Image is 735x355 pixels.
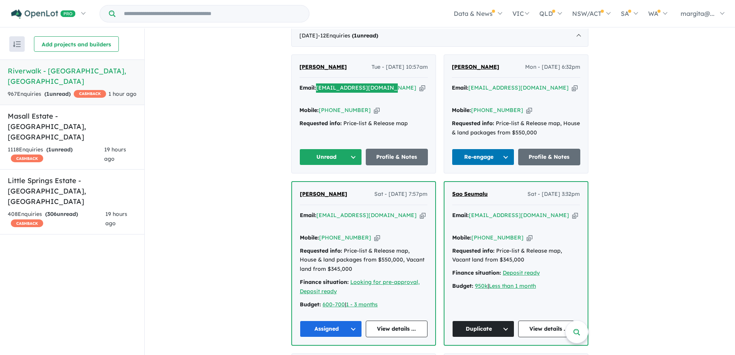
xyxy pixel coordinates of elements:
span: 1 [46,90,49,97]
button: Copy [527,234,532,242]
button: Copy [374,234,380,242]
span: Sao Seumalu [452,190,488,197]
a: Less than 1 month [489,282,536,289]
img: Openlot PRO Logo White [11,9,76,19]
button: Copy [420,211,426,219]
strong: Email: [299,84,316,91]
strong: Requested info: [300,247,342,254]
span: Sat - [DATE] 3:32pm [527,190,580,199]
a: [PERSON_NAME] [299,63,347,72]
div: Price-list & Release map, Vacant land from $345,000 [452,246,580,265]
strong: Requested info: [452,120,494,127]
div: | [300,300,427,309]
a: Profile & Notes [366,149,428,165]
strong: Email: [452,212,469,219]
span: 1 hour ago [108,90,137,97]
strong: ( unread) [46,146,73,153]
a: 950k [475,282,488,289]
div: | [452,282,580,291]
span: margita@... [681,10,715,17]
button: Re-engage [452,149,514,165]
a: Sao Seumalu [452,190,488,199]
button: Duplicate [452,321,514,337]
a: [PERSON_NAME] [300,190,347,199]
strong: Requested info: [452,247,495,254]
a: Profile & Notes [518,149,581,165]
strong: Mobile: [452,234,471,241]
strong: ( unread) [352,32,378,39]
a: 600-700 [323,301,345,308]
h5: Little Springs Estate - [GEOGRAPHIC_DATA] , [GEOGRAPHIC_DATA] [8,175,137,207]
span: [PERSON_NAME] [299,63,347,70]
a: [PHONE_NUMBER] [319,234,371,241]
span: Sat - [DATE] 7:57pm [374,190,427,199]
span: 306 [47,211,57,217]
strong: Mobile: [300,234,319,241]
div: 967 Enquir ies [8,90,106,99]
strong: Email: [300,212,316,219]
strong: Budget: [452,282,473,289]
a: [EMAIL_ADDRESS][DOMAIN_NAME] [468,84,569,91]
a: [PHONE_NUMBER] [471,107,523,114]
input: Try estate name, suburb, builder or developer [117,5,308,22]
strong: Mobile: [299,107,319,114]
strong: Mobile: [452,107,471,114]
span: 1 [48,146,51,153]
span: Mon - [DATE] 6:32pm [525,63,580,72]
strong: ( unread) [44,90,71,97]
button: Copy [572,211,578,219]
a: [EMAIL_ADDRESS][DOMAIN_NAME] [469,212,569,219]
span: CASHBACK [11,219,43,227]
button: Unread [299,149,362,165]
h5: Masall Estate - [GEOGRAPHIC_DATA] , [GEOGRAPHIC_DATA] [8,111,137,142]
span: CASHBACK [11,155,43,162]
button: Copy [526,106,532,114]
a: View details ... [518,321,580,337]
a: [PHONE_NUMBER] [319,107,371,114]
div: [DATE] [291,25,588,47]
span: Tue - [DATE] 10:57am [372,63,428,72]
a: Looking for pre-approval, Deposit ready [300,279,420,295]
strong: Email: [452,84,468,91]
div: Price-list & Release map, House & land packages from $550,000 [452,119,580,138]
h5: Riverwalk - [GEOGRAPHIC_DATA] , [GEOGRAPHIC_DATA] [8,66,137,87]
span: - 12 Enquir ies [318,32,378,39]
span: 1 [354,32,357,39]
span: CASHBACK [74,90,106,98]
button: Copy [374,106,380,114]
div: 1118 Enquir ies [8,145,104,164]
img: sort.svg [13,41,21,47]
span: 19 hours ago [104,146,126,162]
strong: ( unread) [45,211,78,217]
button: Add projects and builders [34,36,119,52]
strong: Requested info: [299,120,342,127]
strong: Budget: [300,301,321,308]
a: [EMAIL_ADDRESS][DOMAIN_NAME] [316,84,416,91]
a: Deposit ready [503,269,540,276]
strong: Finance situation: [300,279,349,285]
span: [PERSON_NAME] [452,63,499,70]
a: View details ... [366,321,428,337]
a: [EMAIL_ADDRESS][DOMAIN_NAME] [316,212,417,219]
div: Price-list & Release map [299,119,428,128]
span: 19 hours ago [105,211,127,227]
a: 1 - 3 months [346,301,378,308]
div: 408 Enquir ies [8,210,105,228]
button: Copy [419,84,425,92]
a: [PHONE_NUMBER] [471,234,524,241]
button: Assigned [300,321,362,337]
span: [PERSON_NAME] [300,190,347,197]
a: [PERSON_NAME] [452,63,499,72]
button: Copy [572,84,578,92]
strong: Finance situation: [452,269,501,276]
div: Price-list & Release map, House & land packages from $550,000, Vacant land from $345,000 [300,246,427,274]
